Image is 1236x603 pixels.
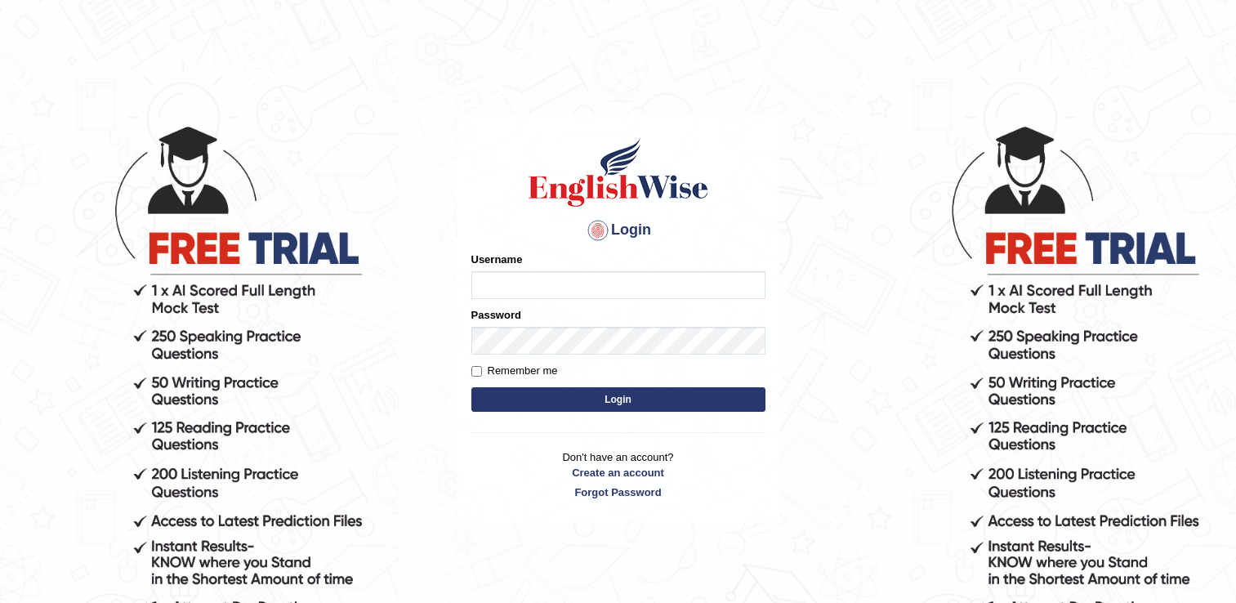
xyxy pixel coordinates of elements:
a: Forgot Password [471,485,765,500]
input: Remember me [471,366,482,377]
label: Password [471,307,521,323]
label: Remember me [471,363,558,379]
button: Login [471,387,765,412]
label: Username [471,252,523,267]
img: Logo of English Wise sign in for intelligent practice with AI [525,136,712,209]
p: Don't have an account? [471,449,765,500]
a: Create an account [471,465,765,480]
h4: Login [471,217,765,243]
